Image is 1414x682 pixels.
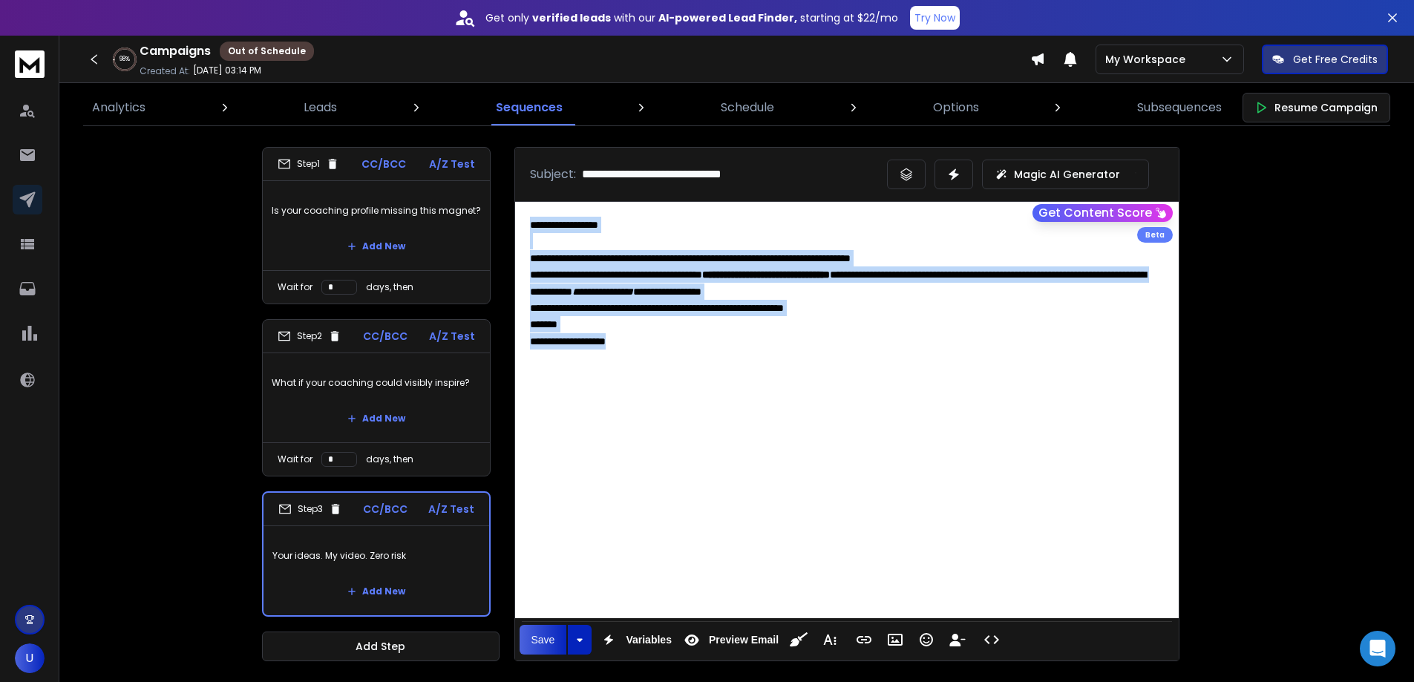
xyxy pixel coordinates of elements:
[1137,99,1222,117] p: Subsequences
[1128,90,1231,125] a: Subsequences
[272,190,481,232] p: Is your coaching profile missing this magnet?
[361,157,406,171] p: CC/BCC
[1262,45,1388,74] button: Get Free Credits
[140,65,190,77] p: Created At:
[92,99,145,117] p: Analytics
[262,491,491,617] li: Step3CC/BCCA/Z TestYour ideas. My video. Zero riskAdd New
[712,90,783,125] a: Schedule
[532,10,611,25] strong: verified leads
[1243,93,1390,122] button: Resume Campaign
[924,90,988,125] a: Options
[721,99,774,117] p: Schedule
[429,329,475,344] p: A/Z Test
[1014,167,1120,182] p: Magic AI Generator
[304,99,337,117] p: Leads
[429,157,475,171] p: A/Z Test
[785,625,813,655] button: Clean HTML
[262,632,500,661] button: Add Step
[278,281,312,293] p: Wait for
[363,502,407,517] p: CC/BCC
[520,625,567,655] button: Save
[530,165,576,183] p: Subject:
[910,6,960,30] button: Try Now
[496,99,563,117] p: Sequences
[336,577,417,606] button: Add New
[1032,204,1173,222] button: Get Content Score
[272,362,481,404] p: What if your coaching could visibly inspire?
[262,147,491,304] li: Step1CC/BCCA/Z TestIs your coaching profile missing this magnet?Add NewWait fordays, then
[1105,52,1191,67] p: My Workspace
[278,329,341,343] div: Step 2
[278,453,312,465] p: Wait for
[262,319,491,476] li: Step2CC/BCCA/Z TestWhat if your coaching could visibly inspire?Add NewWait fordays, then
[1360,631,1395,666] div: Open Intercom Messenger
[278,502,342,516] div: Step 3
[881,625,909,655] button: Insert Image (Ctrl+P)
[336,232,417,261] button: Add New
[1293,52,1378,67] p: Get Free Credits
[278,157,339,171] div: Step 1
[220,42,314,61] div: Out of Schedule
[623,634,675,646] span: Variables
[140,42,211,60] h1: Campaigns
[914,10,955,25] p: Try Now
[15,643,45,673] button: U
[83,90,154,125] a: Analytics
[366,281,413,293] p: days, then
[120,55,130,64] p: 98 %
[912,625,940,655] button: Emoticons
[595,625,675,655] button: Variables
[706,634,782,646] span: Preview Email
[336,404,417,433] button: Add New
[193,65,261,76] p: [DATE] 03:14 PM
[485,10,898,25] p: Get only with our starting at $22/mo
[363,329,407,344] p: CC/BCC
[816,625,844,655] button: More Text
[366,453,413,465] p: days, then
[1137,227,1173,243] div: Beta
[428,502,474,517] p: A/Z Test
[978,625,1006,655] button: Code View
[850,625,878,655] button: Insert Link (Ctrl+K)
[678,625,782,655] button: Preview Email
[658,10,797,25] strong: AI-powered Lead Finder,
[487,90,572,125] a: Sequences
[982,160,1149,189] button: Magic AI Generator
[933,99,979,117] p: Options
[272,535,480,577] p: Your ideas. My video. Zero risk
[15,50,45,78] img: logo
[943,625,972,655] button: Insert Unsubscribe Link
[295,90,346,125] a: Leads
